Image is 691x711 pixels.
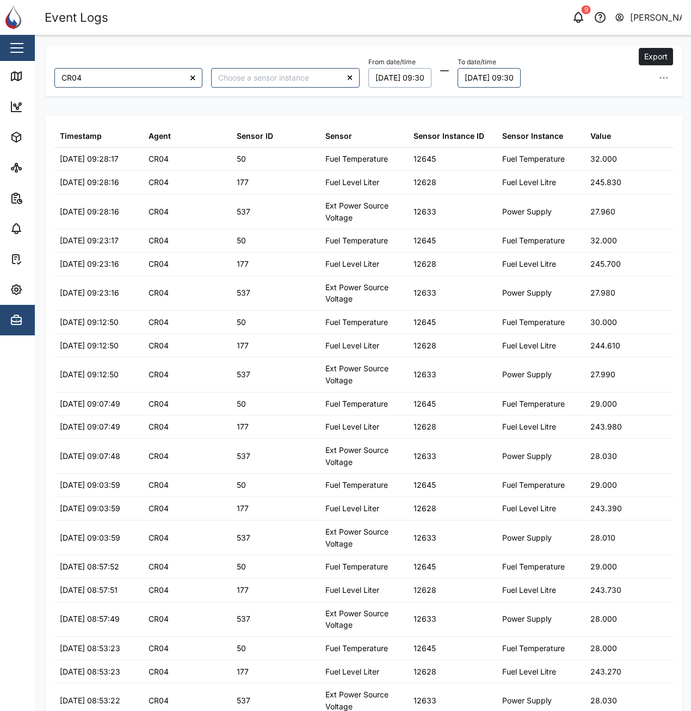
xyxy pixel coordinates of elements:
div: Fuel Level Liter [325,340,379,352]
div: Fuel Temperature [502,153,565,165]
button: [PERSON_NAME] [614,10,682,25]
div: [DATE] 08:57:52 [60,561,119,573]
div: 9 [582,5,591,14]
div: 12645 [414,561,436,573]
div: 50 [237,642,246,654]
div: 177 [237,666,249,678]
div: [DATE] 09:12:50 [60,316,119,328]
div: Ext Power Source Voltage [325,281,403,305]
div: Value [590,130,611,142]
div: 537 [237,369,250,381]
div: Fuel Temperature [325,316,388,328]
div: CR04 [149,176,169,188]
div: 177 [237,258,249,270]
div: [DATE] 09:23:16 [60,258,119,270]
div: CR04 [149,642,169,654]
div: Fuel Level Litre [502,666,556,678]
div: 243.390 [590,502,622,514]
input: Choose an agent [54,68,202,88]
div: Fuel Level Litre [502,502,556,514]
div: Sensor [325,130,352,142]
div: CR04 [149,398,169,410]
div: 177 [237,176,249,188]
div: Map [28,70,53,82]
div: [DATE] 09:28:16 [60,206,119,218]
div: CR04 [149,369,169,381]
label: To date/time [458,58,496,66]
div: Power Supply [502,613,552,625]
div: Timestamp [60,130,102,142]
div: 537 [237,532,250,544]
label: From date/time [368,58,416,66]
button: 20/08/2025 09:30 [458,68,521,88]
div: 30.000 [590,316,617,328]
div: Power Supply [502,450,552,462]
div: [PERSON_NAME] [630,11,682,24]
div: Fuel Level Liter [325,584,379,596]
div: Fuel Level Liter [325,258,379,270]
div: CR04 [149,479,169,491]
div: Fuel Temperature [502,642,565,654]
div: Power Supply [502,206,552,218]
div: [DATE] 09:12:50 [60,340,119,352]
div: 29.000 [590,398,617,410]
div: Fuel Level Liter [325,176,379,188]
div: CR04 [149,613,169,625]
div: Fuel Level Litre [502,176,556,188]
div: 537 [237,206,250,218]
div: Dashboard [28,101,77,113]
div: 243.980 [590,421,622,433]
div: Sensor Instance ID [414,130,484,142]
div: 12633 [414,532,436,544]
div: Settings [28,284,67,296]
div: 27.990 [590,369,615,381]
div: CR04 [149,532,169,544]
div: Fuel Level Liter [325,421,379,433]
button: 13/08/2025 09:30 [368,68,431,88]
div: 29.000 [590,561,617,573]
div: 245.700 [590,258,621,270]
div: CR04 [149,153,169,165]
div: 243.270 [590,666,621,678]
div: 12633 [414,206,436,218]
div: 537 [237,695,250,707]
div: 12628 [414,666,436,678]
div: 537 [237,613,250,625]
img: Main Logo [5,5,29,29]
div: 12628 [414,584,436,596]
div: CR04 [149,561,169,573]
div: Ext Power Source Voltage [325,526,403,549]
div: [DATE] 09:03:59 [60,502,120,514]
div: 50 [237,479,246,491]
div: 32.000 [590,235,617,247]
div: Alarms [28,223,62,235]
div: 245.830 [590,176,621,188]
div: Ext Power Source Voltage [325,444,403,468]
div: 177 [237,421,249,433]
div: [DATE] 08:57:51 [60,584,118,596]
div: [DATE] 09:07:48 [60,450,120,462]
div: Fuel Temperature [502,398,565,410]
div: 28.030 [590,695,617,707]
div: 12628 [414,176,436,188]
div: Fuel Temperature [502,561,565,573]
div: Fuel Level Litre [502,421,556,433]
div: 12645 [414,316,436,328]
div: 27.980 [590,287,615,299]
div: 12633 [414,613,436,625]
div: [DATE] 09:23:17 [60,235,119,247]
div: CR04 [149,666,169,678]
div: Fuel Temperature [325,479,388,491]
div: Fuel Temperature [325,561,388,573]
div: Fuel Level Liter [325,502,379,514]
div: Fuel Temperature [325,398,388,410]
div: CR04 [149,695,169,707]
div: CR04 [149,206,169,218]
div: 28.010 [590,532,615,544]
div: [DATE] 08:53:23 [60,642,120,654]
div: Fuel Temperature [502,479,565,491]
div: Fuel Level Litre [502,258,556,270]
div: [DATE] 09:23:16 [60,287,119,299]
div: 12628 [414,421,436,433]
div: 12633 [414,450,436,462]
